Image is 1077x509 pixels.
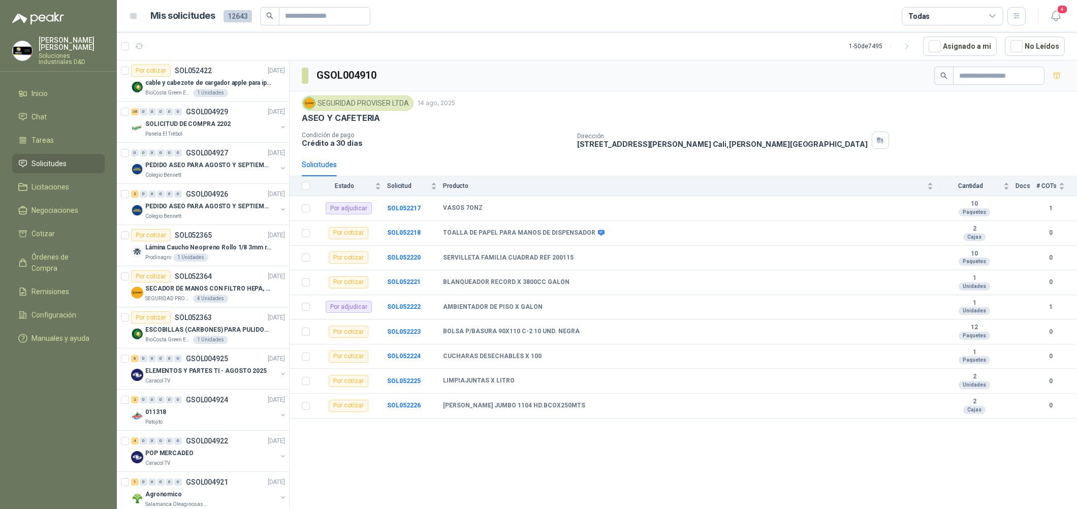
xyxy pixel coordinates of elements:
span: Chat [31,111,47,122]
p: SOL052365 [175,232,212,239]
p: SOL052363 [175,314,212,321]
div: Por cotizar [131,229,171,241]
div: 1 Unidades [193,89,228,97]
div: Por cotizar [329,326,368,338]
span: Licitaciones [31,181,69,193]
p: SOL052364 [175,273,212,280]
a: SOL052225 [387,377,421,385]
b: SOL052222 [387,303,421,310]
div: 0 [157,437,165,444]
div: 0 [148,479,156,486]
a: Manuales y ayuda [12,329,105,348]
p: Crédito a 30 días [302,139,569,147]
b: SOL052223 [387,328,421,335]
div: 0 [140,396,147,403]
a: Por cotizarSOL052363[DATE] Company LogoESCOBILLAS (CARBONES) PARA PULIDORA DEWALTBioCosta Green E... [117,307,289,348]
div: 0 [140,479,147,486]
div: 6 [131,355,139,362]
a: 2 0 0 0 0 0 GSOL004924[DATE] Company Logo011318Patojito [131,394,287,426]
div: Paquetes [959,258,990,266]
p: Dirección [577,133,868,140]
p: [DATE] [268,66,285,76]
img: Company Logo [131,410,143,422]
a: Negociaciones [12,201,105,220]
span: 4 [1057,5,1068,14]
p: Condición de pago [302,132,569,139]
b: VASOS 7ONZ [443,204,483,212]
a: Solicitudes [12,154,105,173]
div: Cajas [963,406,986,414]
div: 0 [157,396,165,403]
div: Por adjudicar [326,301,372,313]
a: Tareas [12,131,105,150]
span: Tareas [31,135,54,146]
b: 0 [1036,277,1065,287]
div: 0 [157,190,165,198]
p: [DATE] [268,436,285,446]
div: 0 [166,190,173,198]
p: GSOL004924 [186,396,228,403]
p: Salamanca Oleaginosas SAS [145,500,209,508]
p: [DATE] [268,313,285,323]
p: GSOL004927 [186,149,228,156]
b: 12 [939,324,1009,332]
div: Por cotizar [329,375,368,387]
p: [PERSON_NAME] [PERSON_NAME] [39,37,105,51]
p: ASEO Y CAFETERIA [302,113,380,123]
a: Por cotizarSOL052365[DATE] Company LogoLámina Caucho Neopreno Rollo 1/8 3mm rollo x 10MProdinagro... [117,225,289,266]
div: 0 [166,437,173,444]
b: 2 [939,373,1009,381]
a: Remisiones [12,282,105,301]
a: 2 0 0 0 0 0 GSOL004926[DATE] Company LogoPEDIDO ASEO PARA AGOSTO Y SEPTIEMBREColegio Bennett [131,188,287,220]
div: 0 [157,149,165,156]
b: 0 [1036,401,1065,410]
span: search [940,72,947,79]
div: 0 [148,437,156,444]
div: 0 [140,355,147,362]
p: 14 ago, 2025 [418,99,455,108]
b: 1 [939,299,1009,307]
div: 1 Unidades [193,336,228,344]
p: GSOL004925 [186,355,228,362]
div: 1 [131,479,139,486]
span: Producto [443,182,925,189]
span: Configuración [31,309,76,321]
b: SOL052220 [387,254,421,261]
b: [PERSON_NAME] JUMBO 1104 HD.BCOX250MTS [443,402,585,410]
b: 1 [939,348,1009,357]
p: [DATE] [268,478,285,487]
img: Logo peakr [12,12,64,24]
p: SECADOR DE MANOS CON FILTRO HEPA, SECADO RAPIDO [145,284,272,294]
div: Cajas [963,233,986,241]
p: BioCosta Green Energy S.A.S [145,336,191,344]
p: SOLICITUD DE COMPRA 2202 [145,119,231,129]
div: 0 [174,437,182,444]
p: Soluciones Industriales D&D [39,53,105,65]
img: Company Logo [131,81,143,93]
div: 4 [131,437,139,444]
h1: Mis solicitudes [150,9,215,23]
p: Colegio Bennett [145,212,181,220]
span: Inicio [31,88,48,99]
b: 1 [939,274,1009,282]
div: 0 [174,149,182,156]
b: 10 [939,250,1009,258]
div: 0 [174,479,182,486]
a: Órdenes de Compra [12,247,105,278]
a: Configuración [12,305,105,325]
b: LIMPIAJUNTAS X LITRO [443,377,515,385]
p: ESCOBILLAS (CARBONES) PARA PULIDORA DEWALT [145,325,272,335]
th: Producto [443,176,939,196]
p: GSOL004922 [186,437,228,444]
b: SOL052218 [387,229,421,236]
b: BOLSA P/BASURA 90X110 C-2 10 UND. NEGRA [443,328,580,336]
span: Órdenes de Compra [31,251,95,274]
div: 0 [174,108,182,115]
div: Por cotizar [329,227,368,239]
a: 0 0 0 0 0 0 GSOL004927[DATE] Company LogoPEDIDO ASEO PARA AGOSTO Y SEPTIEMBRE 2Colegio Bennett [131,147,287,179]
h3: GSOL004910 [316,68,378,83]
b: SOL052221 [387,278,421,285]
div: Por cotizar [329,351,368,363]
div: 1 Unidades [173,253,208,262]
